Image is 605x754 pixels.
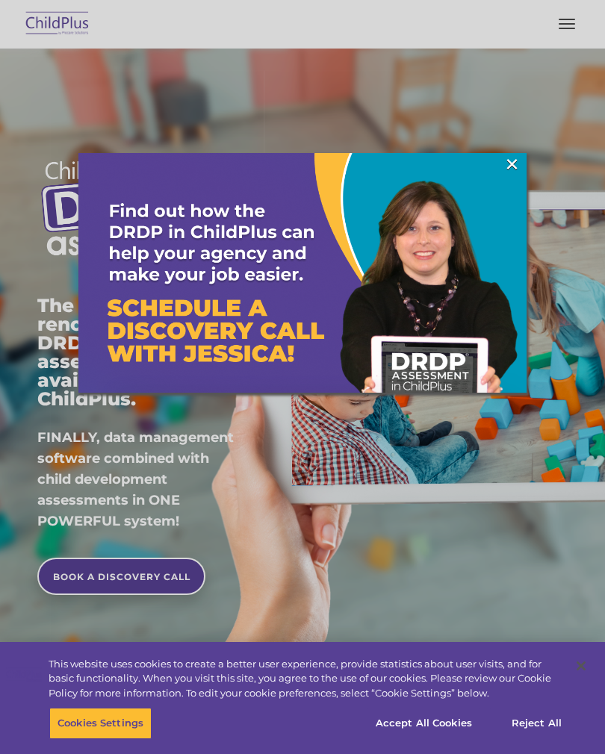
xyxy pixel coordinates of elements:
a: × [503,157,521,172]
button: Reject All [490,708,583,739]
button: Cookies Settings [49,708,152,739]
div: This website uses cookies to create a better user experience, provide statistics about user visit... [49,657,563,701]
button: Close [565,649,598,682]
button: Accept All Cookies [367,708,480,739]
